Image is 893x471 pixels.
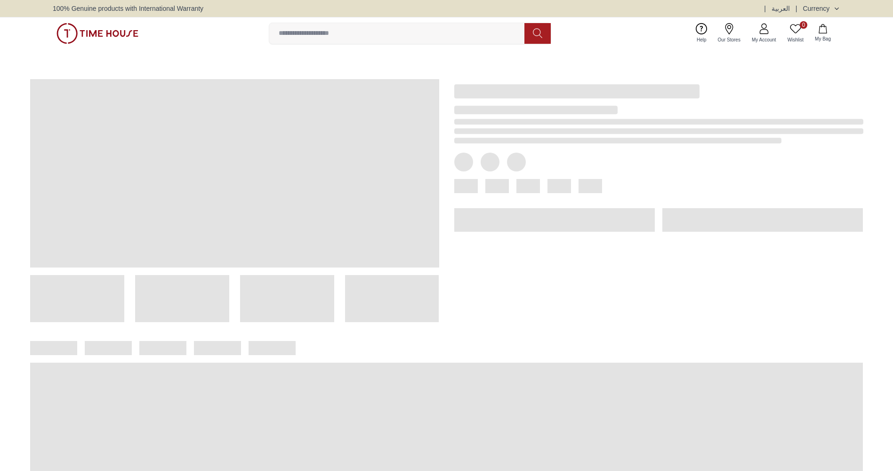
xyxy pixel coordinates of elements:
[691,21,712,45] a: Help
[784,36,807,43] span: Wishlist
[811,35,835,42] span: My Bag
[53,4,203,13] span: 100% Genuine products with International Warranty
[764,4,766,13] span: |
[748,36,780,43] span: My Account
[772,4,790,13] button: العربية
[714,36,744,43] span: Our Stores
[693,36,710,43] span: Help
[796,4,797,13] span: |
[800,21,807,29] span: 0
[782,21,809,45] a: 0Wishlist
[809,22,837,44] button: My Bag
[712,21,746,45] a: Our Stores
[803,4,833,13] div: Currency
[56,23,138,44] img: ...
